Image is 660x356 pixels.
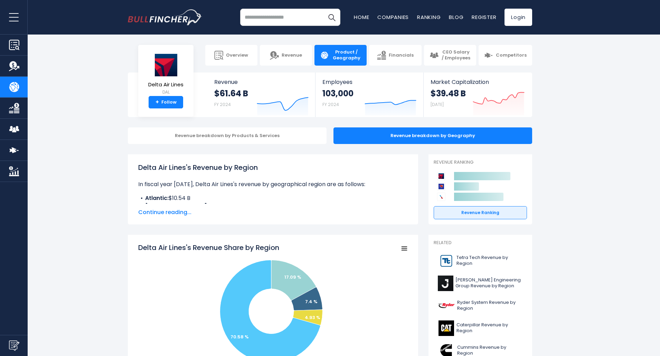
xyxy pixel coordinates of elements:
[438,276,453,291] img: J logo
[431,88,466,99] strong: $39.48 B
[322,88,353,99] strong: 103,000
[148,82,183,88] span: Delta Air Lines
[230,334,249,340] text: 70.58 %
[457,300,523,311] span: Ryder System Revenue by Region
[438,253,454,269] img: TTEK logo
[434,296,527,315] a: Ryder System Revenue by Region
[377,13,409,21] a: Companies
[496,52,527,58] span: Competitors
[434,206,527,219] a: Revenue Ranking
[138,180,408,189] p: In fiscal year [DATE], Delta Air Lines's revenue by geographical region are as follows:
[479,45,532,66] a: Competitors
[148,53,184,96] a: Delta Air Lines DAL
[205,45,257,66] a: Overview
[145,202,208,210] b: [GEOGRAPHIC_DATA]:
[128,9,202,25] a: Go to homepage
[138,162,408,173] h1: Delta Air Lines's Revenue by Region
[434,240,527,246] p: Related
[207,73,315,117] a: Revenue $61.64 B FY 2024
[332,49,361,61] span: Product / Geography
[305,314,320,321] text: 4.93 %
[438,320,454,336] img: CAT logo
[226,52,248,58] span: Overview
[456,255,523,267] span: Tetra Tech Revenue by Region
[284,274,301,280] text: 17.09 %
[314,45,367,66] a: Product / Geography
[322,79,416,85] span: Employees
[155,99,159,105] strong: +
[424,73,531,117] a: Market Capitalization $39.48 B [DATE]
[431,102,444,107] small: [DATE]
[333,127,532,144] div: Revenue breakdown by Geography
[323,9,340,26] button: Search
[434,319,527,338] a: Caterpillar Revenue by Region
[138,243,279,252] tspan: Delta Air Lines's Revenue Share by Region
[456,322,523,334] span: Caterpillar Revenue by Region
[441,49,471,61] span: CEO Salary / Employees
[145,194,169,202] b: Atlantic:
[437,172,445,180] img: Delta Air Lines competitors logo
[437,193,445,201] img: American Airlines Group competitors logo
[449,13,463,21] a: Blog
[455,277,523,289] span: [PERSON_NAME] Engineering Group Revenue by Region
[434,160,527,165] p: Revenue Ranking
[505,9,532,26] a: Login
[315,73,423,117] a: Employees 103,000 FY 2024
[138,208,408,217] span: Continue reading...
[322,102,339,107] small: FY 2024
[128,9,202,25] img: bullfincher logo
[431,79,525,85] span: Market Capitalization
[369,45,421,66] a: Financials
[389,52,414,58] span: Financials
[354,13,369,21] a: Home
[282,52,302,58] span: Revenue
[424,45,476,66] a: CEO Salary / Employees
[148,89,183,95] small: DAL
[214,102,231,107] small: FY 2024
[434,251,527,270] a: Tetra Tech Revenue by Region
[138,202,408,211] li: $4.56 B
[149,96,183,108] a: +Follow
[214,88,248,99] strong: $61.64 B
[305,298,318,305] text: 7.4 %
[438,298,455,314] img: R logo
[260,45,312,66] a: Revenue
[214,79,309,85] span: Revenue
[472,13,496,21] a: Register
[417,13,441,21] a: Ranking
[437,182,445,191] img: Southwest Airlines Co. competitors logo
[138,194,408,202] li: $10.54 B
[434,274,527,293] a: [PERSON_NAME] Engineering Group Revenue by Region
[128,127,327,144] div: Revenue breakdown by Products & Services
